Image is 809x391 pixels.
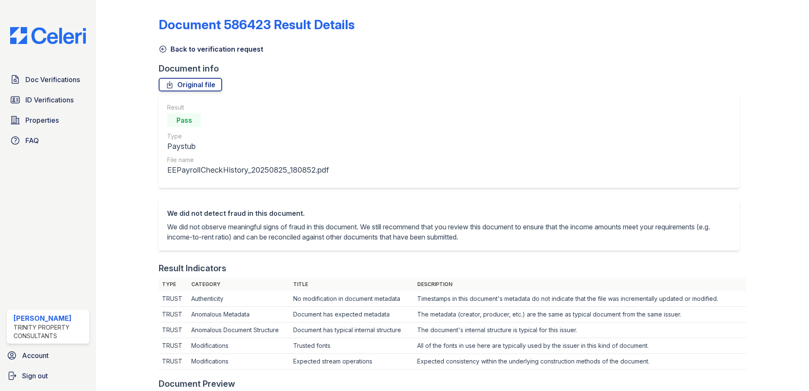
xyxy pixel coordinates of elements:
a: ID Verifications [7,91,89,108]
span: FAQ [25,135,39,146]
td: TRUST [159,307,188,322]
div: Document Preview [159,378,235,390]
p: We did not observe meaningful signs of fraud in this document. We still recommend that you review... [167,222,731,242]
td: All of the fonts in use here are typically used by the issuer in this kind of document. [414,338,746,354]
div: Trinity Property Consultants [14,323,86,340]
a: Properties [7,112,89,129]
div: Type [167,132,329,140]
td: Document has typical internal structure [290,322,414,338]
div: Result [167,103,329,112]
td: TRUST [159,291,188,307]
td: Timestamps in this document's metadata do not indicate that the file was incrementally updated or... [414,291,746,307]
a: Account [3,347,93,364]
div: [PERSON_NAME] [14,313,86,323]
th: Type [159,278,188,291]
div: Paystub [167,140,329,152]
td: Anomalous Metadata [188,307,290,322]
td: The metadata (creator, producer, etc.) are the same as typical document from the same issuer. [414,307,746,322]
div: EEPayrollCheckHistory_20250825_180852.pdf [167,164,329,176]
div: File name [167,156,329,164]
td: Trusted fonts [290,338,414,354]
span: ID Verifications [25,95,74,105]
span: Sign out [22,371,48,381]
td: TRUST [159,338,188,354]
td: TRUST [159,322,188,338]
td: Expected stream operations [290,354,414,369]
span: Account [22,350,49,361]
div: Document info [159,63,746,74]
div: Pass [167,113,201,127]
td: Expected consistency within the underlying construction methods of the document. [414,354,746,369]
th: Category [188,278,290,291]
td: Anomalous Document Structure [188,322,290,338]
a: FAQ [7,132,89,149]
th: Description [414,278,746,291]
td: Authenticity [188,291,290,307]
td: Modifications [188,354,290,369]
span: Properties [25,115,59,125]
a: Doc Verifications [7,71,89,88]
a: Sign out [3,367,93,384]
td: No modification in document metadata [290,291,414,307]
div: We did not detect fraud in this document. [167,208,731,218]
a: Document 586423 Result Details [159,17,355,32]
th: Title [290,278,414,291]
td: TRUST [159,354,188,369]
a: Back to verification request [159,44,263,54]
a: Original file [159,78,222,91]
img: CE_Logo_Blue-a8612792a0a2168367f1c8372b55b34899dd931a85d93a1a3d3e32e68fde9ad4.png [3,27,93,44]
td: Document has expected metadata [290,307,414,322]
td: The document's internal structure is typical for this issuer. [414,322,746,338]
td: Modifications [188,338,290,354]
div: Result Indicators [159,262,226,274]
span: Doc Verifications [25,74,80,85]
